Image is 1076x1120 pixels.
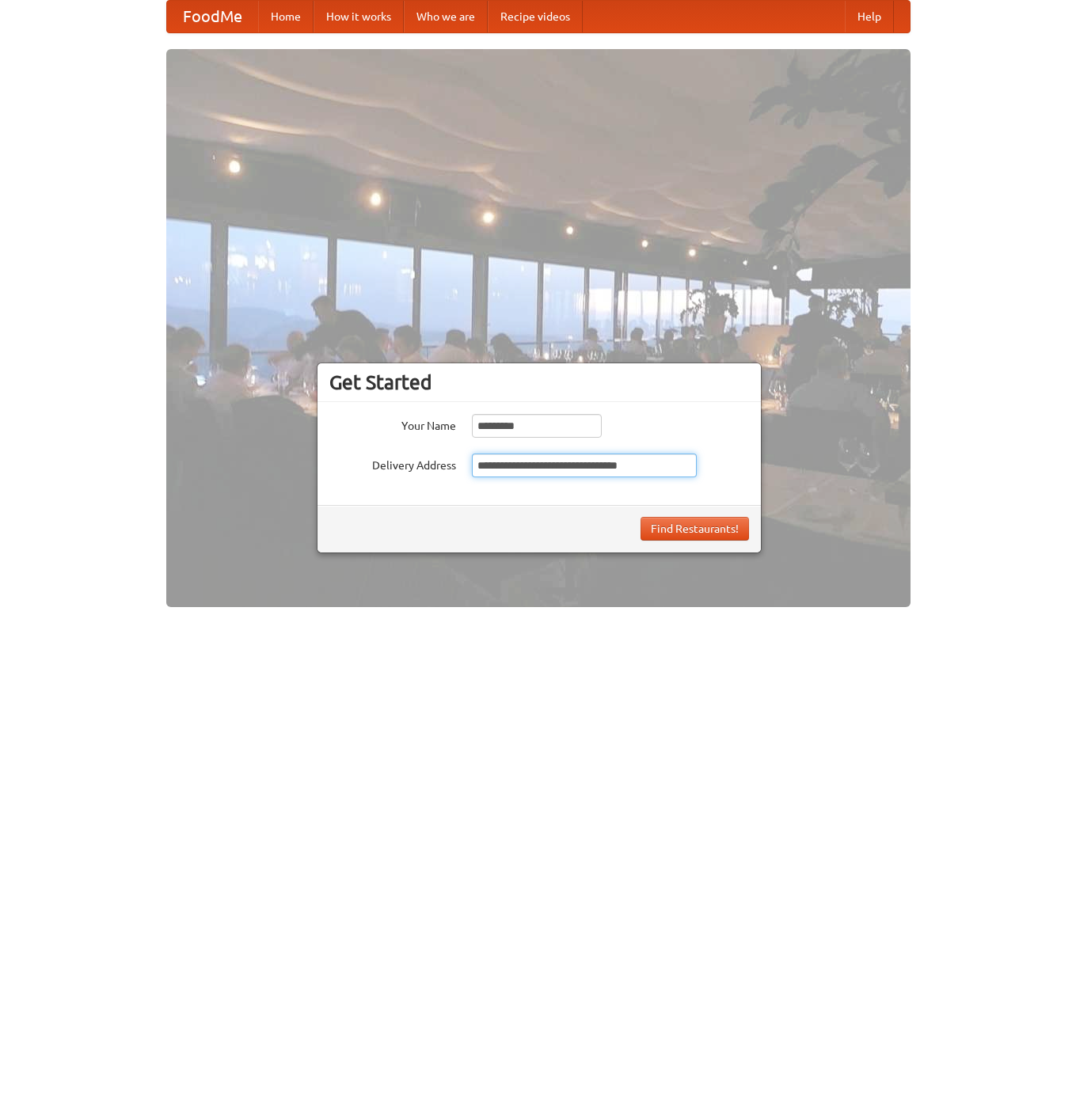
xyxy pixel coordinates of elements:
label: Your Name [329,414,456,434]
label: Delivery Address [329,454,456,473]
a: How it works [314,1,404,32]
a: FoodMe [167,1,258,32]
a: Help [845,1,894,32]
a: Who we are [404,1,488,32]
a: Recipe videos [488,1,583,32]
h3: Get Started [329,370,749,394]
a: Home [258,1,314,32]
button: Find Restaurants! [641,517,749,541]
